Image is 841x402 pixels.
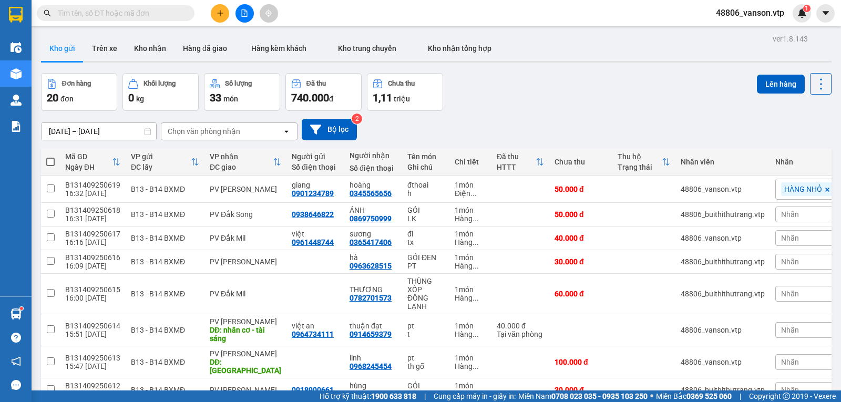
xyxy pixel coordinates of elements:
div: Nhân viên [681,158,765,166]
div: 48806_buithithutrang.vtp [681,386,765,394]
div: 16:16 [DATE] [65,238,120,246]
div: Mã GD [65,152,112,161]
span: search [44,9,51,17]
div: ÁNH [350,206,397,214]
div: Nhãn [775,158,836,166]
div: PT [407,262,444,270]
div: GÓI [407,206,444,214]
button: Lên hàng [757,75,805,94]
div: hoàng [350,181,397,189]
span: ... [473,294,479,302]
div: PV [PERSON_NAME] [210,257,281,266]
div: DĐ: quảng phú [210,358,281,375]
button: Bộ lọc [302,119,357,140]
div: B131409250612 [65,382,120,390]
button: plus [211,4,229,23]
div: PV Đắk Song [210,210,281,219]
div: 0963628515 [350,262,392,270]
span: Miền Bắc [656,390,732,402]
span: đ [329,95,333,103]
span: triệu [394,95,410,103]
div: 30.000 đ [555,257,607,266]
span: copyright [783,393,790,400]
span: 1 [805,5,808,12]
div: 0901234789 [292,189,334,198]
span: 48806_vanson.vtp [707,6,793,19]
div: 15:47 [DATE] [65,362,120,370]
div: 0365417406 [350,238,392,246]
button: Hàng đã giao [175,36,235,61]
div: 48806_buithithutrang.vtp [681,257,765,266]
div: hùng [350,382,397,390]
img: solution-icon [11,121,22,132]
div: B131409250616 [65,253,120,262]
strong: 0369 525 060 [686,392,732,400]
div: 0961448744 [292,238,334,246]
div: 50.000 đ [555,185,607,193]
div: B131409250617 [65,230,120,238]
span: | [424,390,426,402]
div: Chi tiết [455,158,486,166]
div: việt an [292,322,339,330]
div: 48806_vanson.vtp [681,326,765,334]
div: 0968245454 [350,362,392,370]
img: icon-new-feature [797,8,807,18]
div: Chưa thu [555,158,607,166]
div: B131409250614 [65,322,120,330]
span: ... [473,330,479,338]
div: ĐÔNG LẠNH [407,294,444,311]
div: 0869750999 [350,214,392,223]
div: PT [407,390,444,398]
div: Thu hộ [618,152,662,161]
div: t [407,330,444,338]
img: logo-vxr [9,7,23,23]
button: Chưa thu1,11 triệu [367,73,443,111]
sup: 1 [803,5,811,12]
div: 60.000 đ [555,290,607,298]
span: ... [473,262,479,270]
div: h [407,189,444,198]
div: Trạng thái [618,163,662,171]
div: đthoai [407,181,444,189]
span: Kho nhận tổng hợp [428,44,491,53]
div: VP gửi [131,152,191,161]
div: GÓI [407,382,444,390]
span: Hỗ trợ kỹ thuật: [320,390,416,402]
img: warehouse-icon [11,95,22,106]
span: 740.000 [291,91,329,104]
div: 48806_buithithutrang.vtp [681,210,765,219]
div: 1 món [455,181,486,189]
div: PV Đắk Mil [210,234,281,242]
div: Người nhận [350,151,397,160]
span: notification [11,356,21,366]
img: warehouse-icon [11,68,22,79]
div: 0941221479 [350,390,392,398]
div: Số điện thoại [350,164,397,172]
span: Cung cấp máy in - giấy in: [434,390,516,402]
div: GÓI ĐEN [407,253,444,262]
div: 48806_vanson.vtp [681,185,765,193]
div: 0918900661 [292,386,334,394]
div: Hàng thông thường [455,294,486,302]
div: 16:00 [DATE] [65,294,120,302]
th: Toggle SortBy [491,148,549,176]
svg: open [282,127,291,136]
div: Hàng thông thường [455,362,486,370]
th: Toggle SortBy [204,148,286,176]
span: 33 [210,91,221,104]
span: Nhãn [781,210,799,219]
div: Chưa thu [388,80,415,87]
div: THƯƠNG [350,285,397,294]
span: Nhãn [781,234,799,242]
div: pt [407,354,444,362]
div: Đơn hàng [62,80,91,87]
div: Hàng thông thường [455,390,486,398]
span: kg [136,95,144,103]
span: Hàng kèm khách [251,44,306,53]
div: hà [350,253,397,262]
th: Toggle SortBy [612,148,675,176]
div: B13 - B14 BXMĐ [131,290,199,298]
div: DĐ: nhân cơ - tài sáng [210,326,281,343]
span: plus [217,9,224,17]
span: món [223,95,238,103]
